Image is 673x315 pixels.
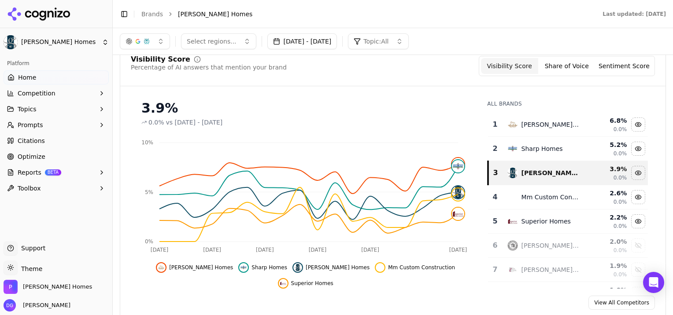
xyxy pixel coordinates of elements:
[492,216,498,227] div: 5
[488,185,648,209] tr: 4mm custom constructionMm Custom Construction2.6%0.0%Hide mm custom construction data
[521,193,580,201] div: Mm Custom Construction
[4,165,109,179] button: ReportsBETA
[507,240,518,251] img: robl construction
[240,264,247,271] img: sharp homes
[291,280,333,287] span: Superior Homes
[18,89,55,98] span: Competition
[278,278,333,289] button: Hide superior homes data
[603,11,666,18] div: Last updated: [DATE]
[292,262,370,273] button: Hide paul gray homes data
[631,214,645,228] button: Hide superior homes data
[586,165,627,173] div: 3.9 %
[614,271,627,278] span: 0.0%
[452,158,464,170] img: nies homes
[4,134,109,148] a: Citations
[614,198,627,205] span: 0.0%
[488,282,648,306] tr: 1.0%Show h & h homebuilders data
[586,189,627,198] div: 2.6 %
[614,150,627,157] span: 0.0%
[306,264,370,271] span: [PERSON_NAME] Homes
[4,280,18,294] img: Paul Gray Homes
[538,58,595,74] button: Share of Voice
[145,189,153,195] tspan: 5%
[151,247,169,253] tspan: [DATE]
[45,169,61,176] span: BETA
[643,272,664,293] div: Open Intercom Messenger
[492,264,498,275] div: 7
[141,100,470,116] div: 3.9%
[4,299,70,311] button: Open user button
[18,121,43,129] span: Prompts
[4,299,16,311] img: Denise Gray
[145,238,153,245] tspan: 0%
[507,119,518,130] img: nies homes
[19,301,70,309] span: [PERSON_NAME]
[631,117,645,132] button: Hide nies homes data
[488,258,648,282] tr: 7bob cook homes[PERSON_NAME] Homes1.9%0.0%Show bob cook homes data
[18,136,45,145] span: Citations
[4,35,18,49] img: Paul Gray Homes
[4,181,109,195] button: Toolbox
[631,238,645,253] button: Show robl construction data
[131,56,190,63] div: Visibility Score
[507,216,518,227] img: superior homes
[487,100,648,107] div: All Brands
[169,264,233,271] span: [PERSON_NAME] Homes
[614,126,627,133] span: 0.0%
[251,264,287,271] span: Sharp Homes
[452,160,464,172] img: sharp homes
[203,247,221,253] tspan: [DATE]
[492,192,498,202] div: 4
[21,38,98,46] span: [PERSON_NAME] Homes
[18,265,42,272] span: Theme
[586,286,627,294] div: 1.0 %
[488,209,648,234] tr: 5superior homesSuperior Homes2.2%0.0%Hide superior homes data
[131,63,287,72] div: Percentage of AI answers that mention your brand
[18,73,36,82] span: Home
[521,217,571,226] div: Superior Homes
[187,37,237,46] span: Select regions...
[507,143,518,154] img: sharp homes
[492,119,498,130] div: 1
[488,161,648,185] tr: 3paul gray homes[PERSON_NAME] Homes3.9%0.0%Hide paul gray homes data
[614,247,627,254] span: 0.0%
[148,118,164,127] span: 0.0%
[363,37,388,46] span: Topic: All
[521,265,580,274] div: [PERSON_NAME] Homes
[588,296,655,310] a: View All Competitors
[18,105,37,114] span: Topics
[280,280,287,287] img: superior homes
[507,192,518,202] img: mm custom construction
[141,139,153,146] tspan: 10%
[521,168,580,177] div: [PERSON_NAME] Homes
[521,241,580,250] div: [PERSON_NAME] Construction
[361,247,379,253] tspan: [DATE]
[492,143,498,154] div: 2
[238,262,287,273] button: Hide sharp homes data
[4,86,109,100] button: Competition
[586,116,627,125] div: 6.8 %
[18,168,41,177] span: Reports
[4,56,109,70] div: Platform
[481,58,538,74] button: Visibility Score
[631,263,645,277] button: Show bob cook homes data
[586,237,627,246] div: 2.0 %
[586,261,627,270] div: 1.9 %
[178,10,252,18] span: [PERSON_NAME] Homes
[309,247,327,253] tspan: [DATE]
[452,208,464,220] img: superior homes
[614,174,627,181] span: 0.0%
[141,11,163,18] a: Brands
[4,70,109,84] a: Home
[166,118,223,127] span: vs [DATE] - [DATE]
[631,166,645,180] button: Hide paul gray homes data
[631,142,645,156] button: Hide sharp homes data
[23,283,92,291] span: Paul Gray Homes
[294,264,301,271] img: paul gray homes
[507,264,518,275] img: bob cook homes
[492,168,498,178] div: 3
[586,213,627,222] div: 2.2 %
[256,247,274,253] tspan: [DATE]
[452,188,464,201] img: mm custom construction
[18,152,45,161] span: Optimize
